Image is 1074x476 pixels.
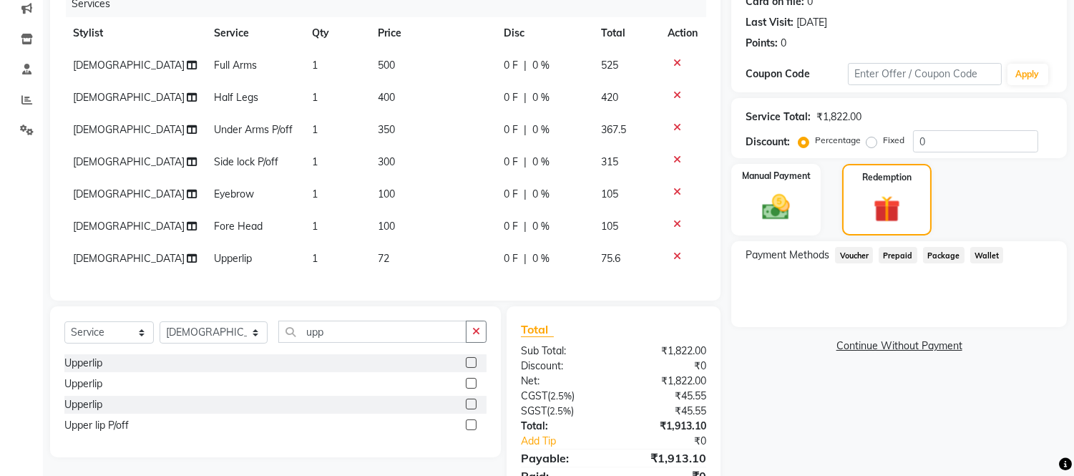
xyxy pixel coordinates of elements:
span: 1 [312,59,318,72]
span: | [524,251,527,266]
span: 0 F [504,90,518,105]
span: | [524,155,527,170]
div: ( ) [510,389,614,404]
span: | [524,122,527,137]
span: [DEMOGRAPHIC_DATA] [73,155,185,168]
div: ₹1,913.10 [614,450,718,467]
span: [DEMOGRAPHIC_DATA] [73,59,185,72]
span: 100 [378,188,395,200]
span: CGST [521,389,547,402]
div: Discount: [510,359,614,374]
span: 400 [378,91,395,104]
th: Price [369,17,496,49]
div: Upperlip [64,377,102,392]
span: [DEMOGRAPHIC_DATA] [73,188,185,200]
div: ₹0 [614,359,718,374]
span: Package [923,247,965,263]
div: Coupon Code [746,67,848,82]
th: Qty [303,17,368,49]
span: 0 % [532,187,550,202]
input: Enter Offer / Coupon Code [848,63,1001,85]
div: Net: [510,374,614,389]
span: | [524,187,527,202]
span: 300 [378,155,395,168]
span: | [524,58,527,73]
span: 100 [378,220,395,233]
a: Continue Without Payment [734,339,1064,354]
th: Total [592,17,659,49]
img: _cash.svg [753,191,799,223]
div: Last Visit: [746,15,794,30]
span: Full Arms [214,59,257,72]
div: ( ) [510,404,614,419]
span: 72 [378,252,389,265]
span: Fore Head [214,220,263,233]
span: Total [521,322,554,337]
div: Service Total: [746,110,811,125]
span: Wallet [970,247,1004,263]
div: ₹45.55 [614,389,718,404]
span: SGST [521,404,547,417]
span: 1 [312,188,318,200]
span: 0 F [504,155,518,170]
div: Points: [746,36,778,51]
span: 1 [312,252,318,265]
span: 1 [312,123,318,136]
input: Search or Scan [278,321,467,343]
span: [DEMOGRAPHIC_DATA] [73,91,185,104]
span: Eyebrow [214,188,254,200]
img: _gift.svg [865,193,908,225]
div: ₹1,913.10 [614,419,718,434]
span: Payment Methods [746,248,829,263]
div: ₹1,822.00 [816,110,861,125]
span: 0 F [504,251,518,266]
span: 525 [601,59,618,72]
div: ₹45.55 [614,404,718,419]
div: [DATE] [796,15,827,30]
span: Prepaid [879,247,917,263]
span: 0 % [532,155,550,170]
span: Side lock P/off [214,155,278,168]
label: Manual Payment [742,170,811,183]
span: 1 [312,91,318,104]
span: [DEMOGRAPHIC_DATA] [73,123,185,136]
span: | [524,90,527,105]
a: Add Tip [510,434,631,449]
th: Action [659,17,706,49]
span: 2.5% [550,405,571,417]
span: 75.6 [601,252,620,265]
span: 0 % [532,251,550,266]
div: ₹0 [631,434,718,449]
span: 0 F [504,187,518,202]
label: Percentage [815,134,861,147]
span: [DEMOGRAPHIC_DATA] [73,252,185,265]
span: Half Legs [214,91,258,104]
th: Stylist [64,17,205,49]
span: 105 [601,188,618,200]
span: 350 [378,123,395,136]
span: Under Arms P/off [214,123,293,136]
th: Disc [495,17,592,49]
div: Upperlip [64,397,102,412]
label: Fixed [883,134,904,147]
span: 315 [601,155,618,168]
span: 1 [312,220,318,233]
span: 2.5% [550,390,572,402]
span: 105 [601,220,618,233]
span: 500 [378,59,395,72]
span: 0 F [504,58,518,73]
div: ₹1,822.00 [614,374,718,389]
span: | [524,219,527,234]
span: 1 [312,155,318,168]
span: 0 % [532,90,550,105]
div: Payable: [510,450,614,467]
div: Upper lip P/off [64,418,129,433]
span: 0 % [532,122,550,137]
div: Total: [510,419,614,434]
div: ₹1,822.00 [614,344,718,359]
div: Upperlip [64,356,102,371]
span: Voucher [835,247,873,263]
div: Sub Total: [510,344,614,359]
span: Upperlip [214,252,252,265]
th: Service [205,17,303,49]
